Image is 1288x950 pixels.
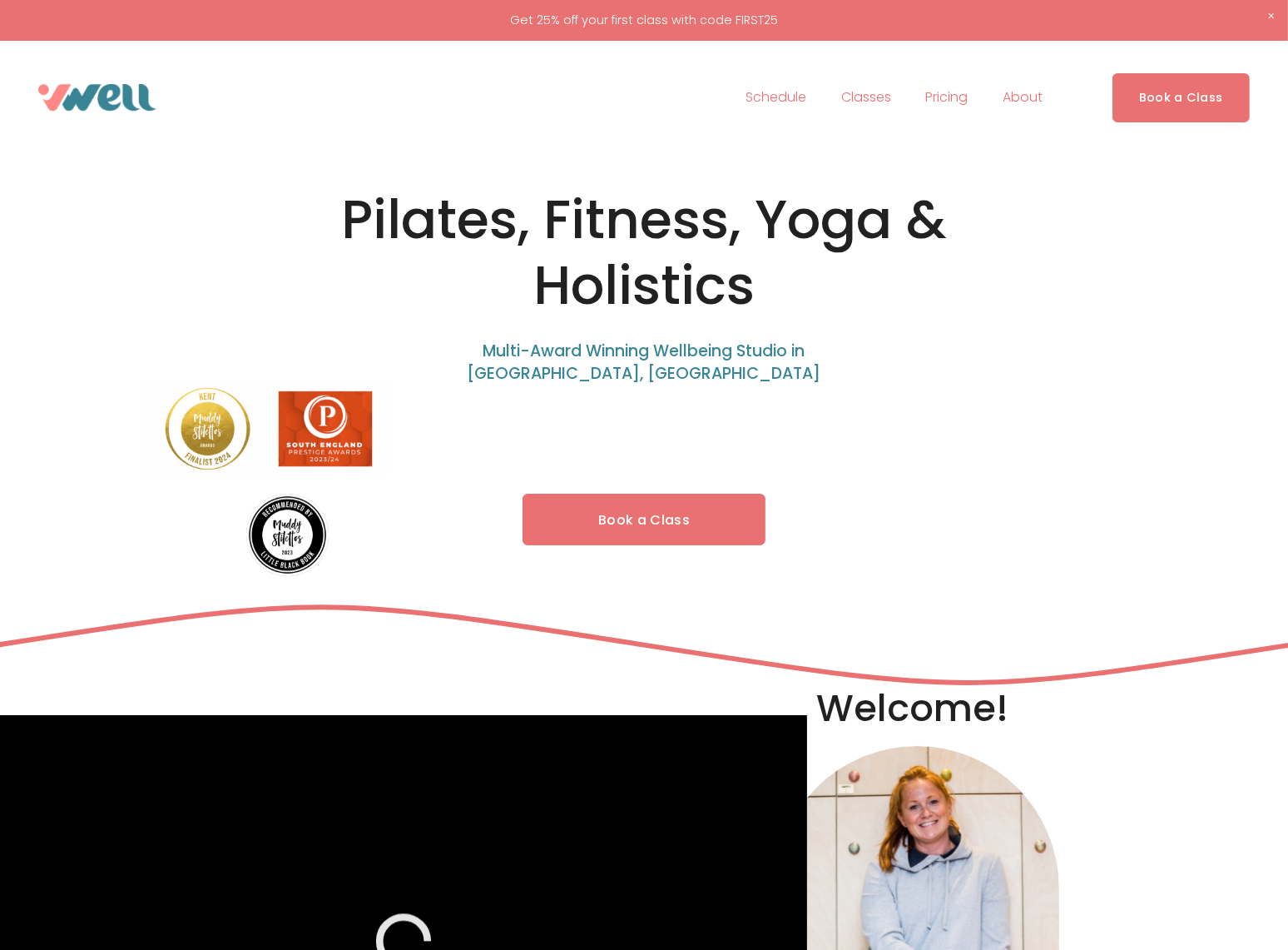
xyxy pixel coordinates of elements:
[746,84,806,111] a: Schedule
[816,684,1017,733] h2: Welcome!
[468,340,821,385] span: Multi-Award Winning Wellbeing Studio in [GEOGRAPHIC_DATA], [GEOGRAPHIC_DATA]
[1003,84,1043,111] a: folder dropdown
[841,86,891,110] span: Classes
[841,84,891,111] a: folder dropdown
[523,494,765,546] a: Book a Class
[270,187,1017,319] h1: Pilates, Fitness, Yoga & Holistics
[1112,73,1250,122] a: Book a Class
[926,84,968,111] a: Pricing
[1003,86,1043,110] span: About
[38,84,156,111] img: VWell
